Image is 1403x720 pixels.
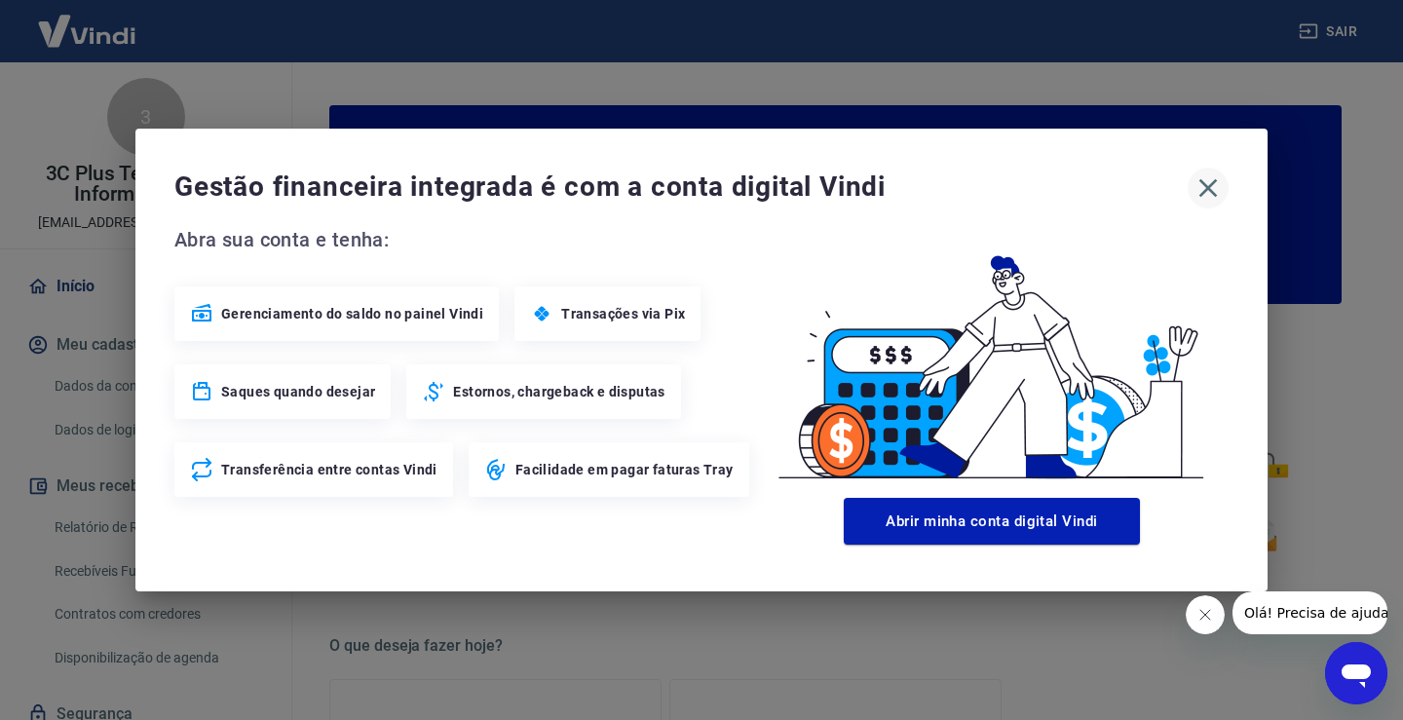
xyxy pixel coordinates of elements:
iframe: Fechar mensagem [1186,595,1225,634]
img: Good Billing [755,224,1229,490]
iframe: Botão para abrir a janela de mensagens [1325,642,1387,704]
button: Abrir minha conta digital Vindi [844,498,1140,545]
span: Estornos, chargeback e disputas [453,382,664,401]
span: Transferência entre contas Vindi [221,460,437,479]
span: Facilidade em pagar faturas Tray [515,460,734,479]
span: Olá! Precisa de ajuda? [12,14,164,29]
span: Gestão financeira integrada é com a conta digital Vindi [174,168,1188,207]
span: Abra sua conta e tenha: [174,224,755,255]
iframe: Mensagem da empresa [1232,591,1387,634]
span: Transações via Pix [561,304,685,323]
span: Saques quando desejar [221,382,375,401]
span: Gerenciamento do saldo no painel Vindi [221,304,483,323]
